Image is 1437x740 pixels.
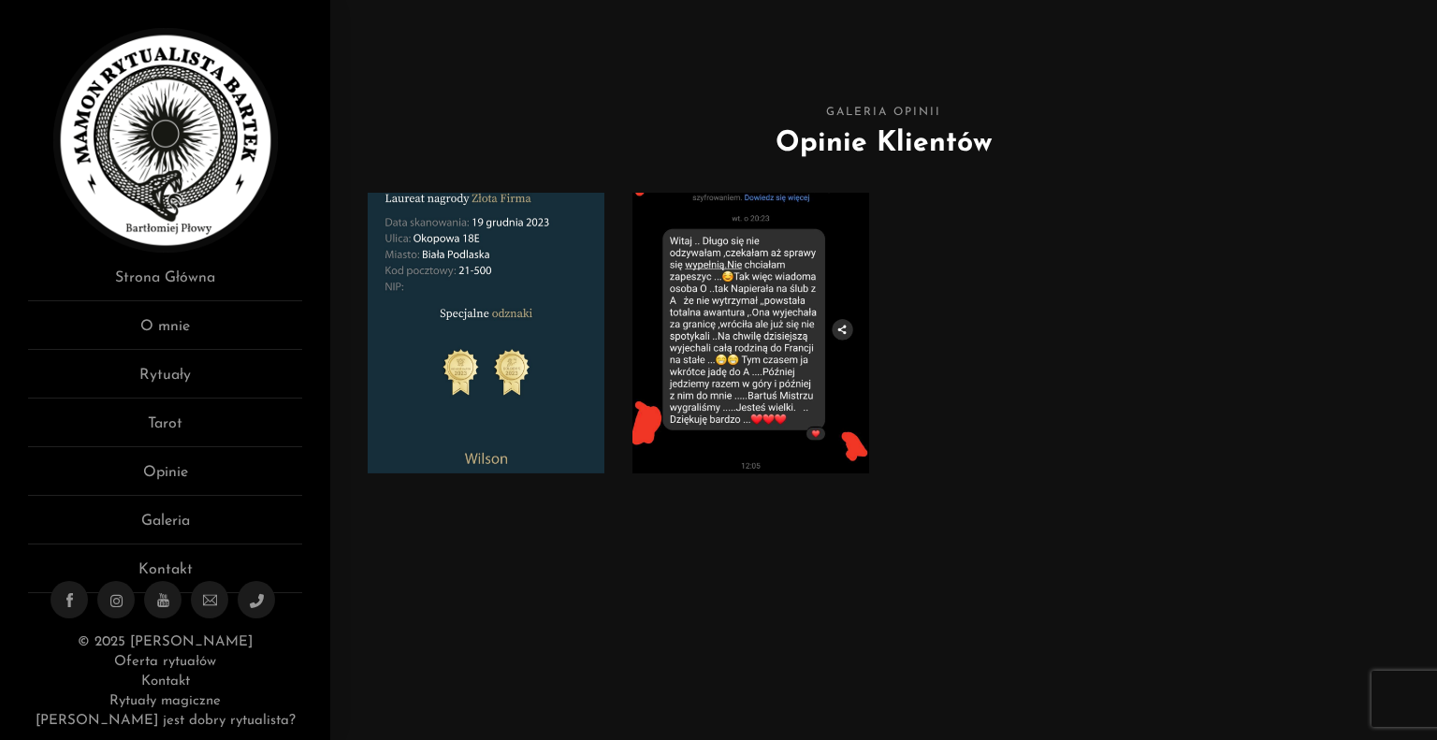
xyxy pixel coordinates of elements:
[53,28,278,253] img: Rytualista Bartek
[28,364,302,399] a: Rytuały
[28,461,302,496] a: Opinie
[28,559,302,593] a: Kontakt
[368,123,1400,165] h1: Opinie Klientów
[114,655,215,669] a: Oferta rytuałów
[28,267,302,301] a: Strona Główna
[28,315,302,350] a: O mnie
[109,694,220,708] a: Rytuały magiczne
[28,510,302,544] a: Galeria
[28,413,302,447] a: Tarot
[368,103,1400,123] span: Galeria Opinii
[141,675,190,689] a: Kontakt
[36,714,296,728] a: [PERSON_NAME] jest dobry rytualista?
